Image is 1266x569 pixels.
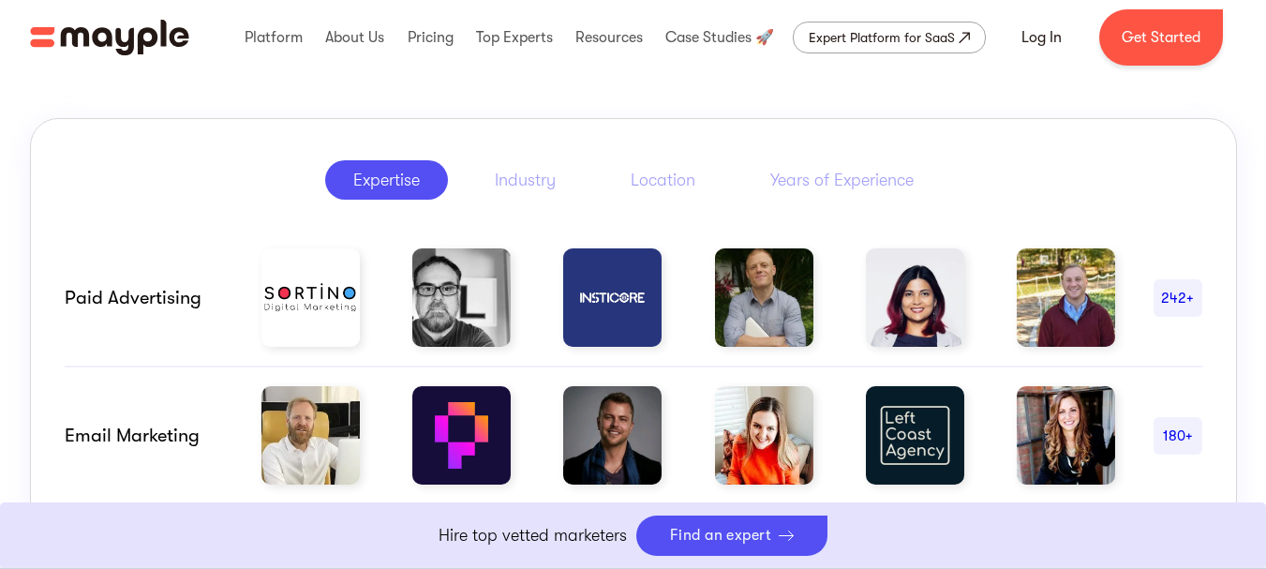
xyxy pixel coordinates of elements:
[495,169,556,191] div: Industry
[631,169,695,191] div: Location
[65,287,224,309] div: Paid advertising
[1154,425,1202,447] div: 180+
[770,169,914,191] div: Years of Experience
[471,7,558,67] div: Top Experts
[809,26,955,49] div: Expert Platform for SaaS
[240,7,307,67] div: Platform
[65,425,224,447] div: email marketing
[353,169,420,191] div: Expertise
[571,7,648,67] div: Resources
[30,20,189,55] img: Mayple logo
[793,22,986,53] a: Expert Platform for SaaS
[320,7,389,67] div: About Us
[1099,9,1223,66] a: Get Started
[403,7,458,67] div: Pricing
[30,20,189,55] a: home
[1154,287,1202,309] div: 242+
[999,15,1084,60] a: Log In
